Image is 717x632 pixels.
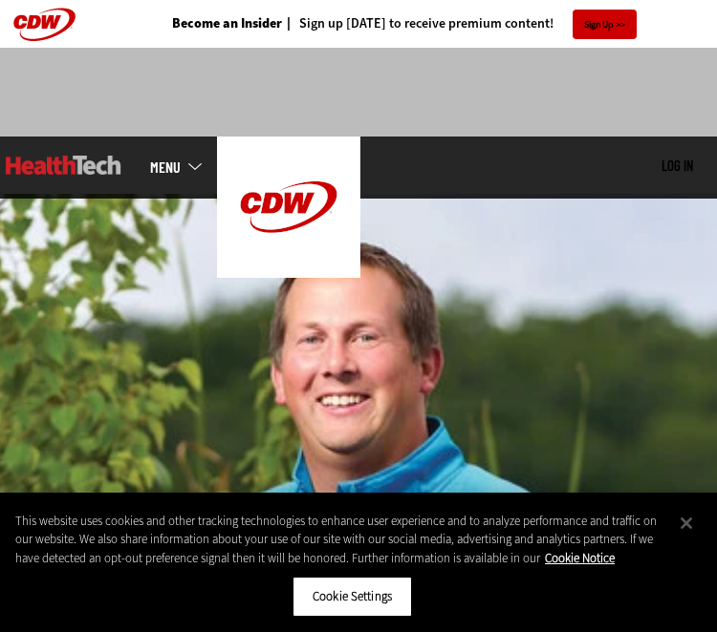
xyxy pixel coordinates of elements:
[665,502,707,544] button: Close
[282,17,554,31] a: Sign up [DATE] to receive premium content!
[150,159,217,175] a: mobile-menu
[545,550,615,566] a: More information about your privacy
[293,577,412,617] button: Cookie Settings
[217,263,360,283] a: CDW
[6,156,121,175] img: Home
[15,512,666,568] div: This website uses cookies and other tracking technologies to enhance user experience and to analy...
[662,158,693,176] div: User menu
[217,137,360,278] img: Home
[573,10,637,39] a: Sign Up
[662,157,693,174] a: Log in
[172,17,282,31] a: Become an Insider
